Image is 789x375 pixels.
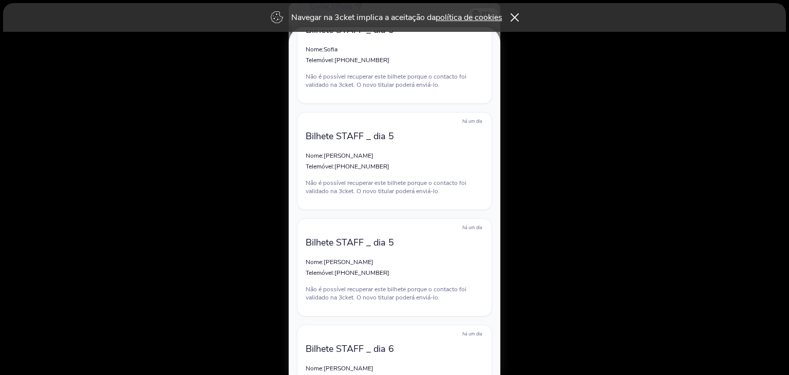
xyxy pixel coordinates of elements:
[291,12,502,23] p: Navegar na 3cket implica a aceitação da
[462,224,482,231] span: há um dia
[306,56,483,64] p: Telemóvel:
[462,331,482,337] span: há um dia
[306,179,483,195] p: Não é possível recuperar este bilhete porque o contacto foi validado na 3cket. O novo titular pod...
[306,236,483,249] p: Bilhete STAFF _ dia 5
[334,56,389,64] span: [PHONE_NUMBER]
[306,258,483,266] p: Nome:
[306,45,483,53] p: Nome:
[306,130,483,142] p: Bilhete STAFF _ dia 5
[324,152,373,160] span: [PERSON_NAME]
[306,162,483,171] p: Telemóvel:
[324,364,373,372] span: [PERSON_NAME]
[306,343,483,355] p: Bilhete STAFF _ dia 6
[306,364,483,372] p: Nome:
[306,269,483,277] p: Telemóvel:
[462,118,482,124] span: há um dia
[334,162,389,171] span: [PHONE_NUMBER]
[306,152,483,160] p: Nome:
[436,12,502,23] a: política de cookies
[324,258,373,266] span: [PERSON_NAME]
[306,72,483,89] p: Não é possível recuperar este bilhete porque o contacto foi validado na 3cket. O novo titular pod...
[324,45,337,53] span: Sofia
[306,285,483,302] p: Não é possível recuperar este bilhete porque o contacto foi validado na 3cket. O novo titular pod...
[334,269,389,277] span: [PHONE_NUMBER]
